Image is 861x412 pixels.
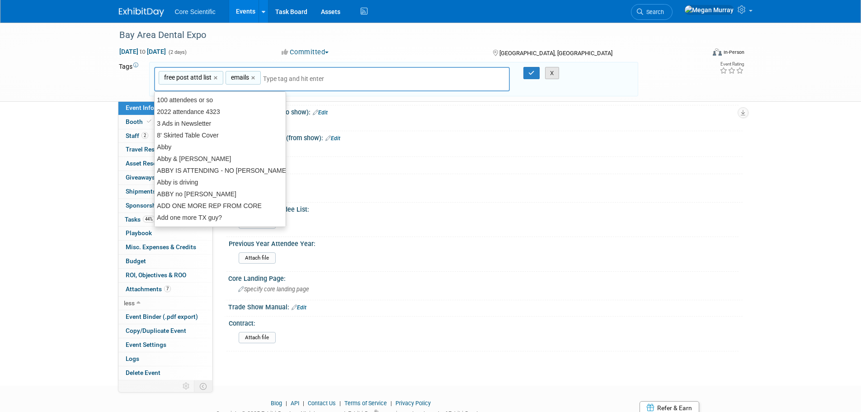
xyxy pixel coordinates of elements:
a: Attachments7 [118,283,212,296]
span: Search [643,9,664,15]
span: Booth [126,118,153,125]
input: Type tag and hit enter [263,74,335,83]
div: Add one more TX guy? [155,212,286,223]
a: Copy/Duplicate Event [118,324,212,338]
a: Budget [118,255,212,268]
div: 3 Ads in Newsletter [155,118,286,129]
span: | [301,400,306,407]
div: Abby is driving [155,176,286,188]
td: Tags [119,62,141,97]
span: 2 [141,132,148,139]
div: Current Year Attendee List: [229,203,739,214]
a: Giveaways [118,171,212,185]
a: Event Settings [118,338,212,352]
a: Search [631,4,673,20]
span: Copy/Duplicate Event [126,327,186,334]
div: Outbound Shipping (from show): [228,131,743,143]
div: 8' Skirted Table Cover [155,129,286,141]
a: Edit [313,109,328,116]
div: Core Landing Page: [228,272,743,283]
span: [DATE] [DATE] [119,47,166,56]
a: Logs [118,352,212,366]
td: Personalize Event Tab Strip [179,380,194,392]
div: Trade Show Manual: [228,300,743,312]
img: Format-Inperson.png [713,48,722,56]
span: | [388,400,394,407]
div: In-Person [723,49,744,56]
div: Inbound Shipping (to show): [228,105,743,117]
span: | [337,400,343,407]
a: Staff2 [118,129,212,143]
span: Event Settings [126,341,166,348]
img: Megan Murray [684,5,734,15]
div: [PERSON_NAME] [155,223,286,235]
a: Contact Us [308,400,336,407]
span: 44% [143,216,155,223]
div: Previous Year Attendee Year: [229,237,739,248]
span: Core Scientific [175,8,216,15]
a: × [214,73,220,83]
span: | [283,400,289,407]
div: 100 attendees or so [155,94,286,106]
span: Sponsorships [126,202,165,209]
a: Tasks44% [118,213,212,227]
span: Misc. Expenses & Credits [126,243,196,251]
span: Staff [126,132,148,139]
a: Blog [271,400,282,407]
a: Edit [325,135,340,142]
a: ROI, Objectives & ROO [118,269,212,282]
a: Asset Reservations [118,157,212,170]
div: Event Format [652,47,745,61]
span: Travel Reservations [126,146,181,153]
a: Event Binder (.pdf export) [118,310,212,324]
img: ExhibitDay [119,8,164,17]
a: Terms of Service [344,400,387,407]
a: Edit [292,304,306,311]
span: Budget [126,257,146,265]
span: emails [229,73,249,82]
span: (2 days) [168,49,187,55]
div: 1000 [235,185,736,199]
span: less [124,299,135,307]
span: Giveaways [126,174,155,181]
div: # of Attendees: [228,174,743,185]
span: Event Binder (.pdf export) [126,313,198,320]
div: ADD ONE MORE REP FROM CORE [155,200,286,212]
i: Booth reservation complete [147,119,151,124]
td: Toggle Event Tabs [194,380,212,392]
span: to [138,48,147,55]
span: Playbook [126,229,152,237]
button: X [545,67,559,80]
button: Committed [278,47,332,57]
span: Asset Reservations [126,160,179,167]
div: ABBY IS ATTENDING - NO [PERSON_NAME] [155,165,286,176]
span: [GEOGRAPHIC_DATA], [GEOGRAPHIC_DATA] [499,50,612,57]
div: Contract: [229,317,739,328]
a: API [291,400,299,407]
div: ABBY no [PERSON_NAME] [155,188,286,200]
span: ROI, Objectives & ROO [126,271,186,279]
div: Abby & [PERSON_NAME] [155,153,286,165]
a: Delete Event [118,366,212,380]
span: Event Information [126,104,176,111]
span: 7 [164,285,171,292]
a: less [118,297,212,310]
span: Specify core landing page [238,286,309,293]
span: Attachments [126,285,171,293]
a: Shipments1 [118,185,212,199]
span: Shipments [126,188,165,195]
span: Tasks [125,216,155,223]
div: Bay Area Dental Expo [116,27,692,43]
a: Booth [118,115,212,129]
div: Event Rating [720,62,744,66]
a: Playbook [118,227,212,240]
a: Travel Reservations [118,143,212,156]
a: Sponsorships [118,199,212,213]
div: Abby [155,141,286,153]
div: Exhibit Rules: [228,157,743,169]
a: Privacy Policy [395,400,431,407]
span: Delete Event [126,369,160,376]
a: Misc. Expenses & Credits [118,241,212,254]
span: free post attd list [162,73,212,82]
div: 2022 attendance 4323 [155,106,286,118]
